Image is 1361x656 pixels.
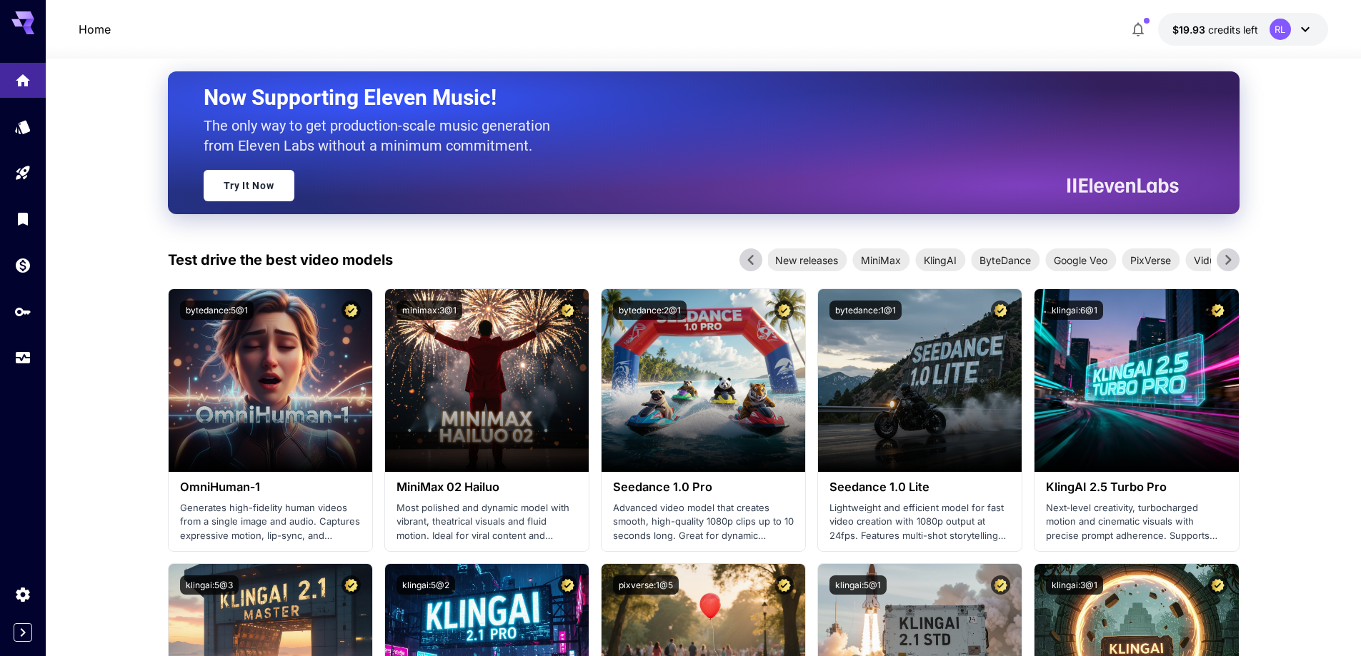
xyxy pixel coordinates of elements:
[971,248,1040,271] div: ByteDance
[1122,248,1180,271] div: PixVerse
[79,21,111,38] a: Home
[971,253,1040,268] span: ByteDance
[1172,24,1208,36] span: $19.93
[397,301,462,320] button: minimax:3@1
[774,575,794,595] button: Certified Model – Vetted for best performance and includes a commercial license.
[991,301,1010,320] button: Certified Model – Vetted for best performance and includes a commercial license.
[1046,575,1103,595] button: klingai:3@1
[180,301,254,320] button: bytedance:5@1
[991,575,1010,595] button: Certified Model – Vetted for best performance and includes a commercial license.
[829,501,1010,543] p: Lightweight and efficient model for fast video creation with 1080p output at 24fps. Features mult...
[1122,253,1180,268] span: PixVerse
[767,253,847,268] span: New releases
[180,575,239,595] button: klingai:5@3
[767,248,847,271] div: New releases
[774,301,794,320] button: Certified Model – Vetted for best performance and includes a commercial license.
[14,113,31,131] div: Models
[1046,501,1227,543] p: Next‑level creativity, turbocharged motion and cinematic visuals with precise prompt adherence. S...
[558,301,577,320] button: Certified Model – Vetted for best performance and includes a commercial license.
[1208,575,1227,595] button: Certified Model – Vetted for best performance and includes a commercial license.
[613,301,687,320] button: bytedance:2@1
[1035,289,1238,472] img: alt
[79,21,111,38] nav: breadcrumb
[14,256,31,274] div: Wallet
[829,480,1010,494] h3: Seedance 1.0 Lite
[397,501,577,543] p: Most polished and dynamic model with vibrant, theatrical visuals and fluid motion. Ideal for vira...
[613,480,794,494] h3: Seedance 1.0 Pro
[14,349,31,367] div: Usage
[1045,253,1116,268] span: Google Veo
[397,480,577,494] h3: MiniMax 02 Hailuo
[852,248,909,271] div: MiniMax
[1270,19,1291,40] div: RL
[14,303,31,321] div: API Keys
[385,289,589,472] img: alt
[397,575,455,595] button: klingai:5@2
[915,248,965,271] div: KlingAI
[180,480,361,494] h3: OmniHuman‑1
[829,575,887,595] button: klingai:5@1
[168,249,393,271] p: Test drive the best video models
[1045,248,1116,271] div: Google Veo
[915,253,965,268] span: KlingAI
[14,210,31,228] div: Library
[558,575,577,595] button: Certified Model – Vetted for best performance and includes a commercial license.
[1208,24,1258,36] span: credits left
[14,585,31,603] div: Settings
[14,67,31,85] div: Home
[602,289,805,472] img: alt
[852,253,909,268] span: MiniMax
[613,575,679,595] button: pixverse:1@5
[829,301,902,320] button: bytedance:1@1
[1185,248,1224,271] div: Vidu
[818,289,1022,472] img: alt
[1208,301,1227,320] button: Certified Model – Vetted for best performance and includes a commercial license.
[1185,253,1224,268] span: Vidu
[342,575,361,595] button: Certified Model – Vetted for best performance and includes a commercial license.
[204,116,561,156] p: The only way to get production-scale music generation from Eleven Labs without a minimum commitment.
[14,164,31,182] div: Playground
[613,501,794,543] p: Advanced video model that creates smooth, high-quality 1080p clips up to 10 seconds long. Great f...
[342,301,361,320] button: Certified Model – Vetted for best performance and includes a commercial license.
[1172,22,1258,37] div: $19.9306
[14,623,32,642] button: Expand sidebar
[204,170,294,201] a: Try It Now
[169,289,372,472] img: alt
[180,501,361,543] p: Generates high-fidelity human videos from a single image and audio. Captures expressive motion, l...
[1158,13,1328,46] button: $19.9306RL
[1046,301,1103,320] button: klingai:6@1
[1046,480,1227,494] h3: KlingAI 2.5 Turbo Pro
[204,84,1168,111] h2: Now Supporting Eleven Music!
